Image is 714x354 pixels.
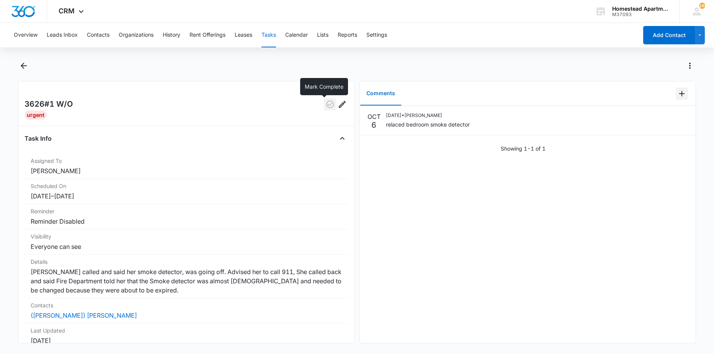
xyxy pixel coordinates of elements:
[360,82,401,106] button: Comments
[163,23,180,47] button: History
[31,207,342,215] dt: Reminder
[368,112,381,121] p: OCT
[25,134,52,143] h4: Task Info
[25,154,348,179] div: Assigned To[PERSON_NAME]
[31,217,342,226] dd: Reminder Disabled
[612,12,668,17] div: account id
[235,23,252,47] button: Leases
[676,88,688,100] button: Add Comment
[31,258,342,266] dt: Details
[47,23,78,47] button: Leads Inbox
[31,232,342,240] dt: Visibility
[25,298,348,323] div: Contacts([PERSON_NAME]) [PERSON_NAME]
[31,166,342,175] dd: [PERSON_NAME]
[31,301,342,309] dt: Contacts
[31,326,342,335] dt: Last Updated
[119,23,154,47] button: Organizations
[285,23,308,47] button: Calendar
[31,192,342,201] dd: [DATE] – [DATE]
[699,3,705,9] div: notifications count
[371,121,376,129] p: 6
[501,145,546,153] p: Showing 1-1 of 1
[18,60,30,72] button: Back
[643,26,695,44] button: Add Contact
[336,132,348,145] button: Close
[25,98,73,110] h2: 3626#1 W/O
[59,7,75,15] span: CRM
[31,242,342,251] dd: Everyone can see
[25,179,348,204] div: Scheduled On[DATE]–[DATE]
[300,78,348,95] div: Mark Complete
[684,60,696,72] button: Actions
[25,255,348,298] div: Details[PERSON_NAME] called and said her smoke detector, was going off. Advised her to call 911, ...
[336,98,348,110] button: Edit
[31,336,342,345] dd: [DATE]
[14,23,38,47] button: Overview
[25,110,47,120] div: Urgent
[366,23,387,47] button: Settings
[338,23,357,47] button: Reports
[317,23,328,47] button: Lists
[386,112,470,119] p: [DATE] • [PERSON_NAME]
[31,312,137,319] a: ([PERSON_NAME]) [PERSON_NAME]
[25,204,348,229] div: ReminderReminder Disabled
[699,3,705,9] span: 168
[261,23,276,47] button: Tasks
[31,182,342,190] dt: Scheduled On
[25,323,348,349] div: Last Updated[DATE]
[87,23,109,47] button: Contacts
[25,229,348,255] div: VisibilityEveryone can see
[386,120,470,128] p: relaced bedroom smoke detector
[612,6,668,12] div: account name
[31,157,342,165] dt: Assigned To
[31,267,342,295] dd: [PERSON_NAME] called and said her smoke detector, was going off. Advised her to call 911, She cal...
[190,23,225,47] button: Rent Offerings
